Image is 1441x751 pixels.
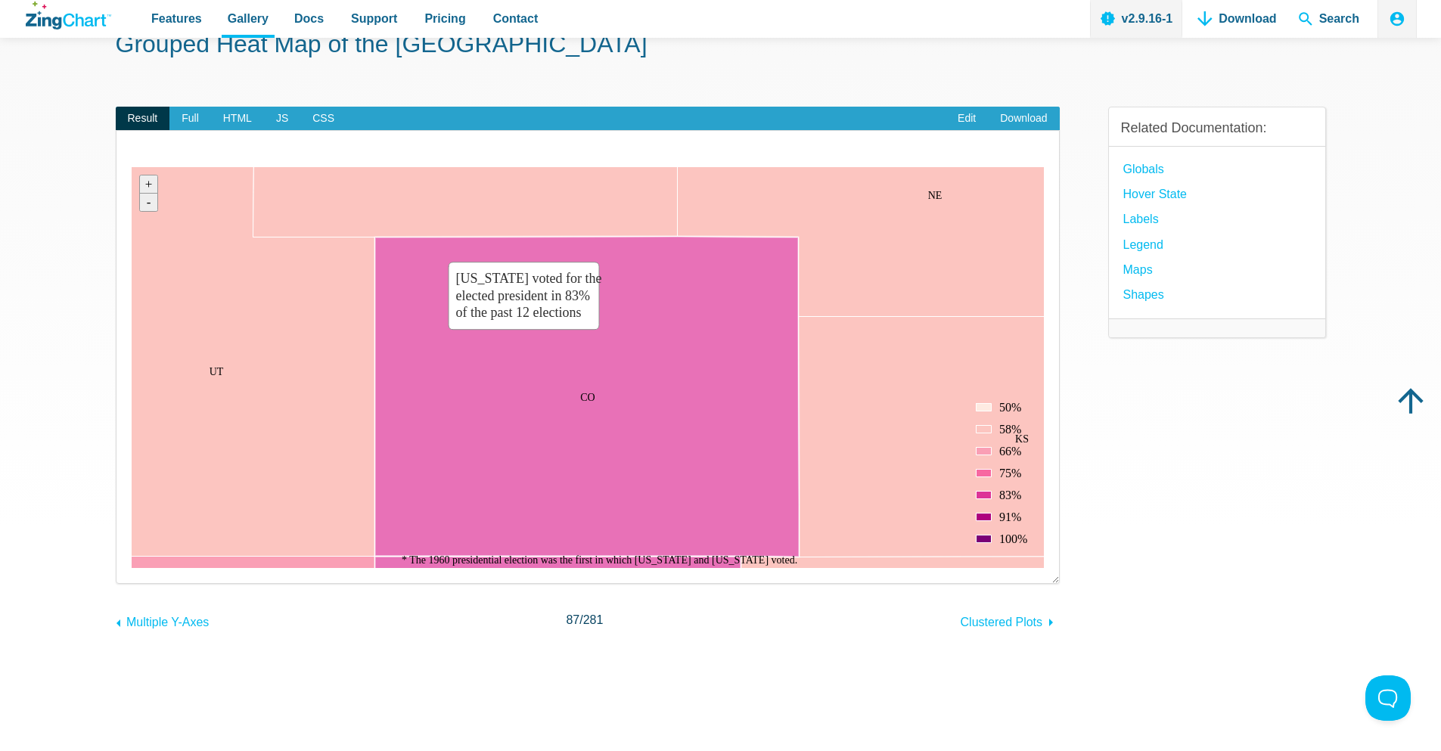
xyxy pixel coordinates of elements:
[228,8,269,29] span: Gallery
[1123,259,1153,280] a: Maps
[116,608,210,632] a: Multiple Y-Axes
[126,616,209,628] span: Multiple Y-Axes
[1123,209,1159,229] a: Labels
[946,107,988,131] a: Edit
[294,8,324,29] span: Docs
[1123,284,1164,305] a: Shapes
[211,107,264,131] span: HTML
[116,29,1326,63] h1: Grouped Heat Map of the [GEOGRAPHIC_DATA]
[116,107,170,131] span: Result
[961,608,1060,632] a: Clustered Plots
[566,613,579,626] span: 87
[116,130,1060,583] div: ​
[26,2,111,29] a: ZingChart Logo. Click to return to the homepage
[300,107,346,131] span: CSS
[1121,119,1313,137] h3: Related Documentation:
[264,107,300,131] span: JS
[493,8,539,29] span: Contact
[1123,234,1163,255] a: Legend
[1365,675,1411,721] iframe: Toggle Customer Support
[169,107,211,131] span: Full
[1123,184,1187,204] a: hover state
[961,616,1043,628] span: Clustered Plots
[1123,159,1164,179] a: globals
[583,613,604,626] span: 281
[151,8,202,29] span: Features
[351,8,397,29] span: Support
[424,8,465,29] span: Pricing
[566,610,603,630] span: /
[988,107,1059,131] a: Download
